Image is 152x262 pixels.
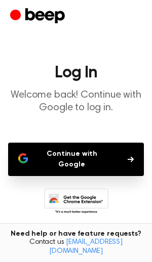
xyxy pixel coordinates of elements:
h1: Log In [8,65,144,81]
span: Contact us [6,238,146,256]
a: [EMAIL_ADDRESS][DOMAIN_NAME] [49,239,123,255]
a: Beep [10,7,67,26]
button: Continue with Google [8,143,144,176]
p: Welcome back! Continue with Google to log in. [8,89,144,114]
